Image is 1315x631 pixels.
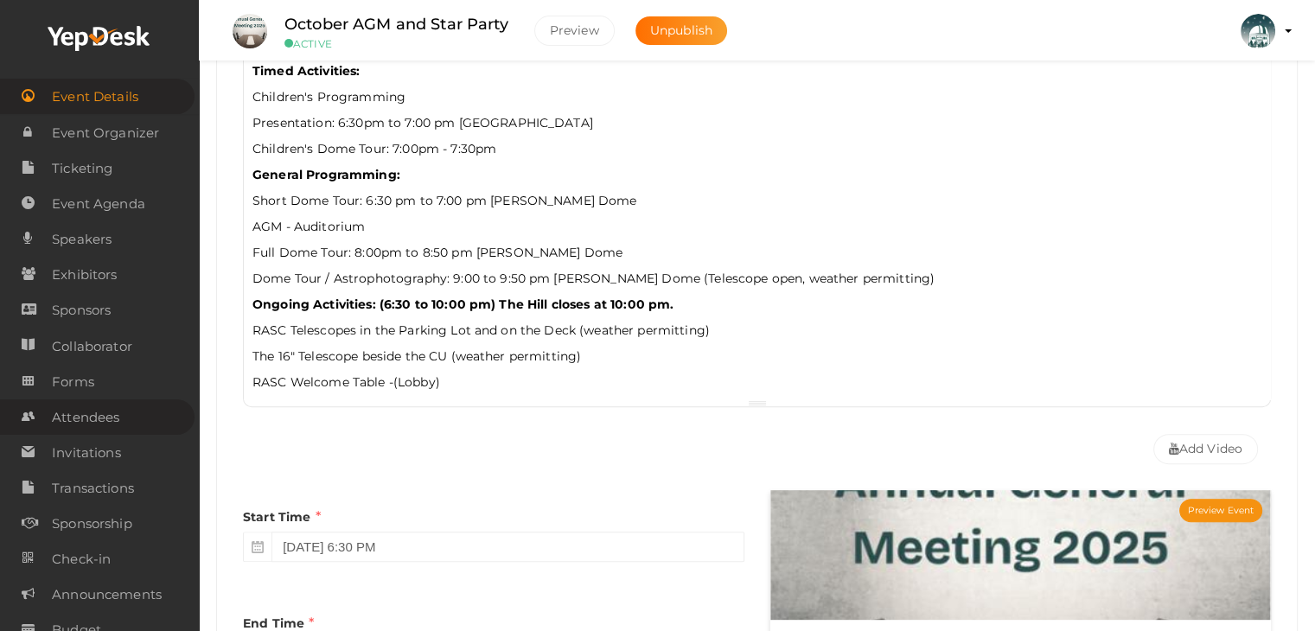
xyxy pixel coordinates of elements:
[52,400,119,435] span: Attendees
[52,116,159,150] span: Event Organizer
[252,114,1261,131] p: Presentation: 6:30pm to 7:00 pm [GEOGRAPHIC_DATA]
[52,187,145,221] span: Event Agenda
[52,329,132,364] span: Collaborator
[1153,434,1258,464] button: Add Video
[252,373,1261,391] p: RASC Welcome Table -(Lobby)
[252,244,1261,261] p: Full Dome Tour: 8:00pm to 8:50 pm [PERSON_NAME] Dome
[534,16,615,46] button: Preview
[243,507,321,527] label: Start Time
[252,140,1261,157] p: Children's Dome Tour: 7:00pm - 7:30pm
[52,151,112,186] span: Ticketing
[52,436,121,470] span: Invitations
[252,167,400,182] b: General Programming:
[252,322,1261,339] p: RASC Telescopes in the Parking Lot and on the Deck (weather permitting)
[52,222,112,257] span: Speakers
[52,365,94,399] span: Forms
[635,16,727,45] button: Unpublish
[52,542,111,577] span: Check-in
[284,37,508,50] small: ACTIVE
[52,471,134,506] span: Transactions
[52,258,117,292] span: Exhibitors
[52,293,111,328] span: Sponsors
[1241,14,1275,48] img: KH323LD6_small.jpeg
[52,507,132,541] span: Sponsorship
[52,577,162,612] span: Announcements
[233,14,267,48] img: BGUYS01D_small.jpeg
[284,12,508,37] label: October AGM and Star Party
[650,22,712,38] span: Unpublish
[252,63,360,79] b: Timed Activities:
[252,270,1261,287] p: Dome Tour / Astrophotography: 9:00 to 9:50 pm [PERSON_NAME] Dome (Telescope open, weather permitt...
[252,347,1261,365] p: The 16" Telescope beside the CU (weather permitting)
[252,192,1261,209] p: Short Dome Tour: 6:30 pm to 7:00 pm [PERSON_NAME] Dome
[52,80,138,114] span: Event Details
[252,296,673,312] b: Ongoing Activities: (6:30 to 10:00 pm) The Hill closes at 10:00 pm.
[252,88,1261,105] p: Children's Programming
[252,218,1261,235] p: AGM - Auditorium
[1179,499,1262,522] button: Preview Event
